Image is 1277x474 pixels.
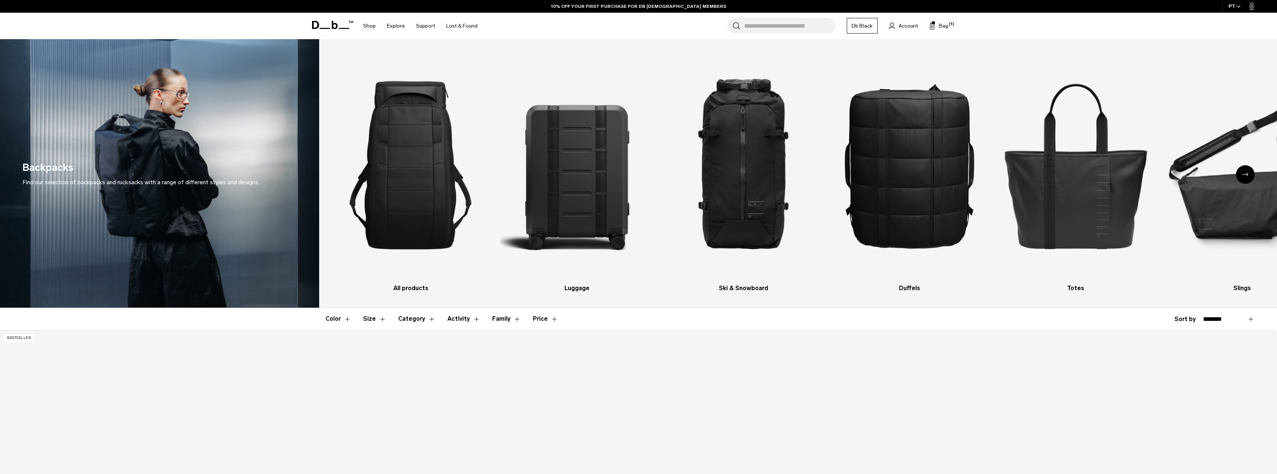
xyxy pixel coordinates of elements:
[929,21,948,30] button: Bag (1)
[4,334,34,342] p: Bestseller
[833,50,986,280] img: Db
[999,50,1152,293] a: Db Totes
[22,160,73,175] h1: Backpacks
[833,50,986,293] li: 4 / 10
[334,284,487,293] h3: All products
[999,50,1152,280] img: Db
[999,284,1152,293] h3: Totes
[387,13,405,39] a: Explore
[847,18,878,34] a: Db Black
[500,284,654,293] h3: Luggage
[447,308,480,330] button: Toggle Filter
[363,308,386,330] button: Toggle Filter
[833,50,986,293] a: Db Duffels
[667,50,820,293] li: 3 / 10
[833,284,986,293] h3: Duffels
[492,308,521,330] button: Toggle Filter
[889,21,918,30] a: Account
[500,50,654,293] a: Db Luggage
[416,13,435,39] a: Support
[334,50,487,280] img: Db
[22,179,260,186] span: Find our selection of backpacks and rucksacks with a range of different styles and designs.
[551,3,726,10] a: 10% OFF YOUR FIRST PURCHASE FOR DB [DEMOGRAPHIC_DATA] MEMBERS
[1236,165,1255,184] div: Next slide
[667,284,820,293] h3: Ski & Snowboard
[667,50,820,293] a: Db Ski & Snowboard
[334,50,487,293] a: Db All products
[398,308,435,330] button: Toggle Filter
[949,21,954,28] span: (1)
[939,22,948,30] span: Bag
[363,13,376,39] a: Shop
[533,308,558,330] button: Toggle Price
[667,50,820,280] img: Db
[325,308,351,330] button: Toggle Filter
[334,50,487,293] li: 1 / 10
[446,13,478,39] a: Lost & Found
[500,50,654,280] img: Db
[899,22,918,30] span: Account
[999,50,1152,293] li: 5 / 10
[358,13,483,39] nav: Main Navigation
[500,50,654,293] li: 2 / 10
